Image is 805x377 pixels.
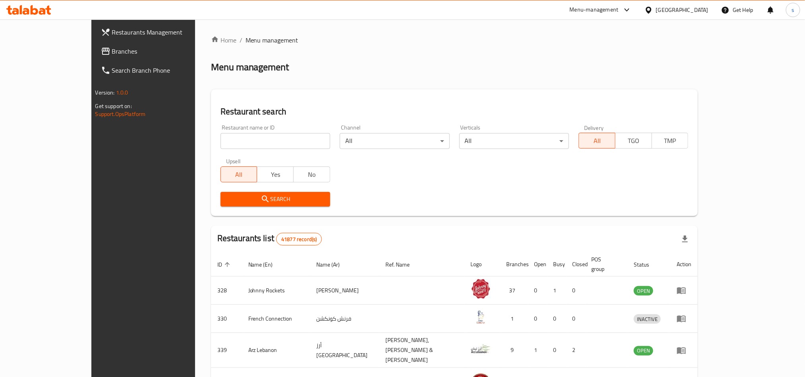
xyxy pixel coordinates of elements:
td: 37 [500,276,528,305]
div: Menu [677,346,691,355]
td: 328 [211,276,242,305]
button: TMP [652,133,689,149]
span: Menu management [246,35,298,45]
span: Yes [260,169,290,180]
td: 330 [211,305,242,333]
span: Name (Ar) [316,260,350,269]
span: Version: [95,87,115,98]
li: / [240,35,242,45]
td: 1 [528,333,547,368]
td: 0 [528,305,547,333]
td: 0 [547,333,566,368]
a: Search Branch Phone [95,61,226,80]
span: No [297,169,327,180]
span: OPEN [634,346,653,355]
div: Menu [677,314,691,323]
span: INACTIVE [634,315,661,324]
div: All [340,133,449,149]
td: فرنش كونكشن [310,305,379,333]
span: ID [217,260,232,269]
td: [PERSON_NAME],[PERSON_NAME] & [PERSON_NAME] [379,333,464,368]
td: 9 [500,333,528,368]
span: All [582,135,612,147]
td: أرز [GEOGRAPHIC_DATA] [310,333,379,368]
label: Upsell [226,159,241,164]
span: Branches [112,46,219,56]
span: Restaurants Management [112,27,219,37]
h2: Restaurant search [221,106,689,118]
div: OPEN [634,286,653,296]
a: Branches [95,42,226,61]
td: Johnny Rockets [242,276,310,305]
td: 339 [211,333,242,368]
div: OPEN [634,346,653,356]
div: [GEOGRAPHIC_DATA] [656,6,708,14]
td: 0 [566,305,585,333]
span: All [224,169,254,180]
td: 1 [500,305,528,333]
span: Name (En) [248,260,283,269]
th: Logo [464,252,500,276]
img: Arz Lebanon [471,339,491,359]
span: TMP [655,135,685,147]
td: French Connection [242,305,310,333]
td: 0 [566,276,585,305]
a: Support.OpsPlatform [95,109,146,119]
th: Branches [500,252,528,276]
span: POS group [592,255,618,274]
div: Total records count [276,233,322,246]
th: Action [670,252,698,276]
h2: Menu management [211,61,289,73]
span: Status [634,260,660,269]
button: No [293,166,330,182]
span: 1.0.0 [116,87,128,98]
input: Search for restaurant name or ID.. [221,133,330,149]
img: Johnny Rockets [471,279,491,299]
td: 1 [547,276,566,305]
a: Restaurants Management [95,23,226,42]
button: TGO [615,133,652,149]
span: Get support on: [95,101,132,111]
span: OPEN [634,286,653,296]
td: 0 [528,276,547,305]
td: 0 [547,305,566,333]
img: French Connection [471,307,491,327]
th: Closed [566,252,585,276]
th: Open [528,252,547,276]
td: Arz Lebanon [242,333,310,368]
span: 41877 record(s) [277,236,321,243]
h2: Restaurants list [217,232,322,246]
div: Menu-management [570,5,619,15]
button: All [221,166,257,182]
nav: breadcrumb [211,35,698,45]
div: INACTIVE [634,314,661,324]
span: Search Branch Phone [112,66,219,75]
span: s [791,6,794,14]
td: [PERSON_NAME] [310,276,379,305]
button: All [579,133,615,149]
div: Export file [675,230,695,249]
div: All [459,133,569,149]
button: Search [221,192,330,207]
span: Search [227,194,324,204]
span: TGO [619,135,649,147]
th: Busy [547,252,566,276]
span: Ref. Name [385,260,420,269]
div: Menu [677,286,691,295]
td: 2 [566,333,585,368]
button: Yes [257,166,294,182]
label: Delivery [584,125,604,130]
